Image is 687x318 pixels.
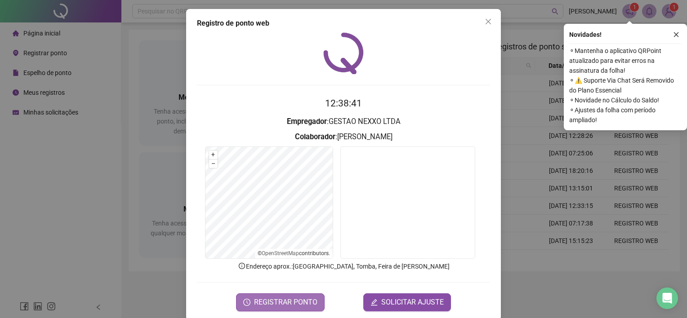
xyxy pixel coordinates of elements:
button: – [209,159,218,168]
time: 12:38:41 [325,98,362,109]
strong: Colaborador [295,132,335,141]
span: close [485,18,492,25]
span: clock-circle [243,299,250,306]
span: info-circle [238,262,246,270]
a: OpenStreetMap [262,250,299,256]
span: Novidades ! [569,30,602,40]
button: editSOLICITAR AJUSTE [363,293,451,311]
span: ⚬ Novidade no Cálculo do Saldo! [569,95,682,105]
span: REGISTRAR PONTO [254,297,317,308]
span: SOLICITAR AJUSTE [381,297,444,308]
button: REGISTRAR PONTO [236,293,325,311]
li: © contributors. [258,250,330,256]
span: ⚬ ⚠️ Suporte Via Chat Será Removido do Plano Essencial [569,75,682,95]
button: + [209,150,218,159]
span: edit [370,299,378,306]
p: Endereço aprox. : [GEOGRAPHIC_DATA], Tomba, Feira de [PERSON_NAME] [197,261,490,271]
button: Close [481,14,495,29]
span: ⚬ Mantenha o aplicativo QRPoint atualizado para evitar erros na assinatura da folha! [569,46,682,75]
h3: : [PERSON_NAME] [197,131,490,143]
strong: Empregador [287,117,327,126]
img: QRPoint [323,32,364,74]
div: Open Intercom Messenger [656,287,678,309]
h3: : GESTAO NEXXO LTDA [197,116,490,128]
span: close [673,31,679,38]
div: Registro de ponto web [197,18,490,29]
span: ⚬ Ajustes da folha com período ampliado! [569,105,682,125]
